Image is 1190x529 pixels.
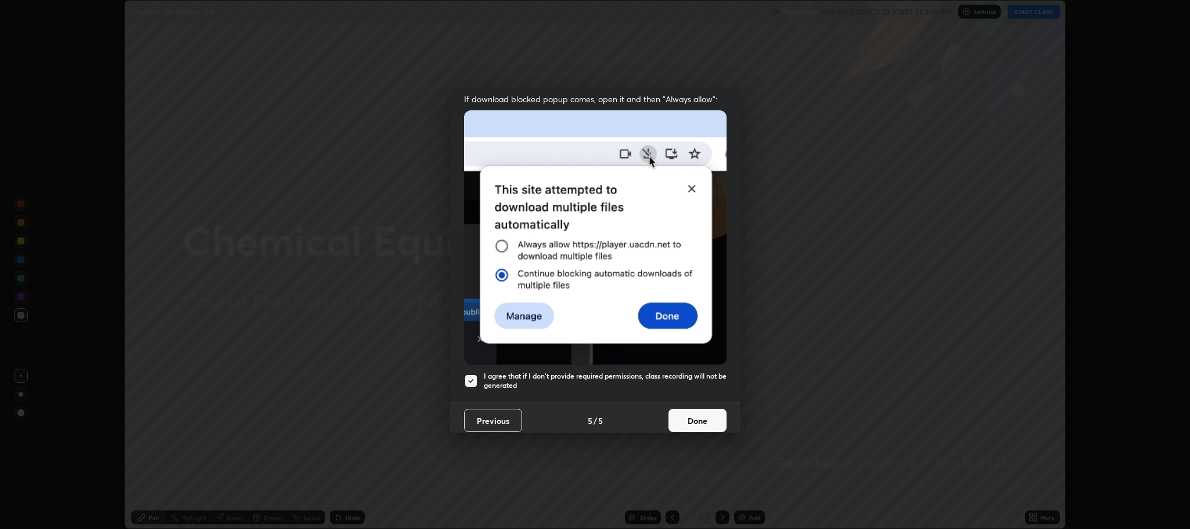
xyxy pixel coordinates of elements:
[464,110,727,364] img: downloads-permission-blocked.gif
[598,415,603,427] h4: 5
[668,409,727,432] button: Done
[594,415,597,427] h4: /
[464,93,727,105] span: If download blocked popup comes, open it and then "Always allow":
[484,372,727,390] h5: I agree that if I don't provide required permissions, class recording will not be generated
[588,415,592,427] h4: 5
[464,409,522,432] button: Previous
